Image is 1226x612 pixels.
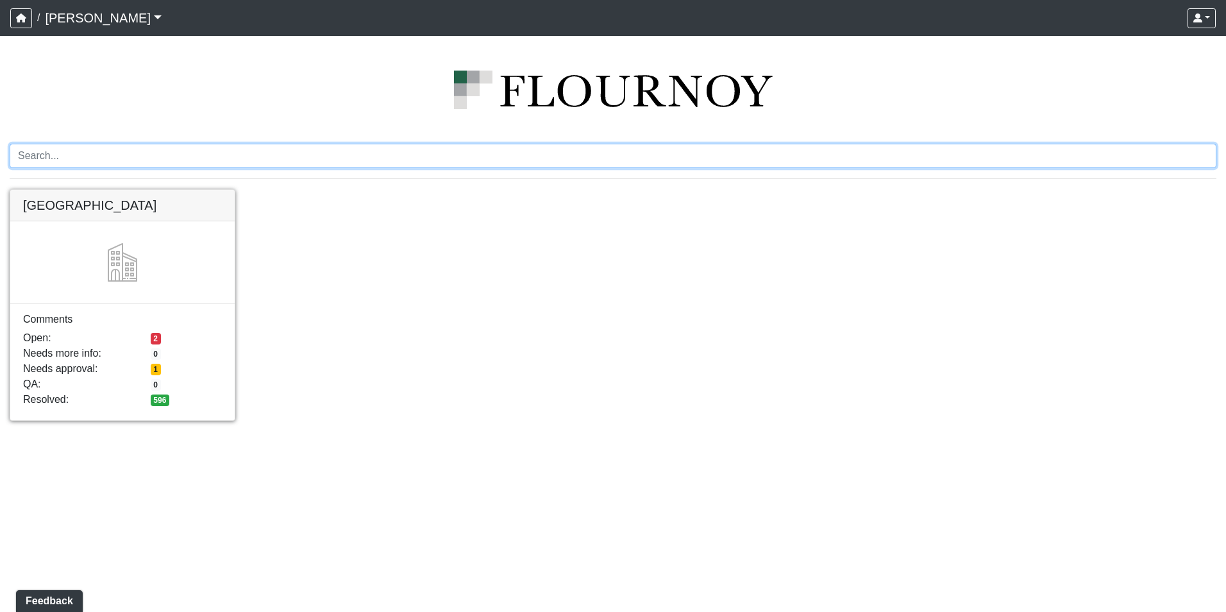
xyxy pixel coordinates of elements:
iframe: Ybug feedback widget [10,586,85,612]
img: logo [10,71,1216,109]
a: [PERSON_NAME] [45,5,162,31]
span: / [32,5,45,31]
input: Search [10,144,1216,168]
